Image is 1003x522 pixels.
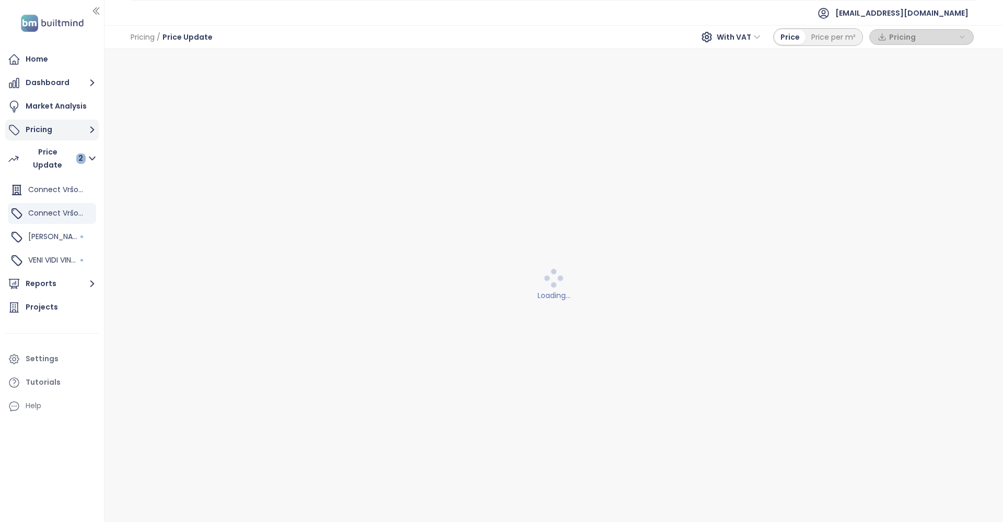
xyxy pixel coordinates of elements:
span: [EMAIL_ADDRESS][DOMAIN_NAME] [835,1,969,26]
div: Market Analysis [26,100,87,113]
div: Tutorials [26,376,61,389]
div: Price Update [25,146,86,172]
div: Settings [26,352,59,365]
button: Dashboard [5,73,99,93]
button: Reports [5,274,99,294]
div: Projects [26,301,58,314]
a: Market Analysis [5,96,99,117]
div: VENI VIDI VINOŘ [8,250,96,271]
button: Pricing [5,120,99,140]
div: Price [775,30,806,44]
div: Connect Vršovice 5,7,8,9 [8,203,96,224]
span: Pricing [131,28,155,46]
div: Help [5,396,99,417]
button: Price Update 2 [5,143,99,174]
span: Connect Vršovice 1,2,3,4,6 [28,184,122,195]
span: / [157,28,160,46]
span: Connect Vršovice 5,7,8,9 [28,208,119,218]
a: Tutorials [5,372,99,393]
img: logo [18,13,87,34]
div: button [875,29,968,45]
a: Home [5,49,99,70]
span: VENI VIDI VINOŘ [28,255,81,265]
span: With VAT [717,29,761,45]
a: Projects [5,297,99,318]
span: Price Update [162,28,213,46]
div: [PERSON_NAME] [8,227,96,247]
div: Connect Vršovice 1,2,3,4,6 [8,180,96,200]
div: Loading... [111,290,997,301]
div: Help [26,399,41,412]
div: 2 [76,153,86,164]
div: Home [26,53,48,66]
a: Settings [5,349,99,370]
span: [PERSON_NAME] [28,231,86,242]
span: Pricing [889,29,957,45]
div: Price per m² [806,30,861,44]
